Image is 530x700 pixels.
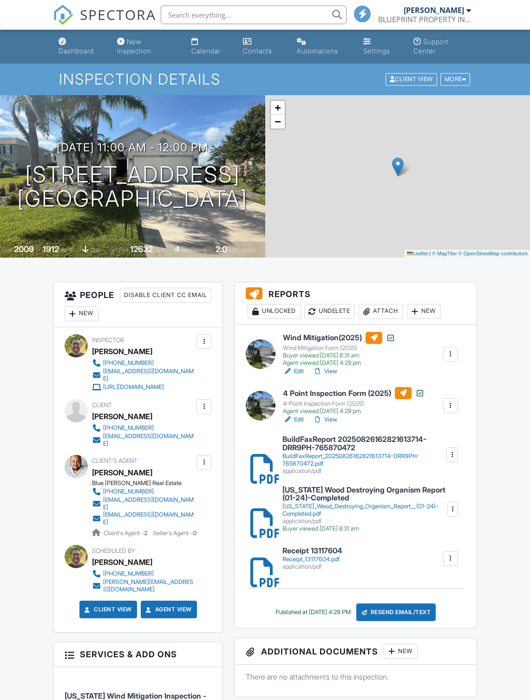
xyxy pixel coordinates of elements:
[92,423,194,433] a: [PHONE_NUMBER]
[103,433,194,447] div: [EMAIL_ADDRESS][DOMAIN_NAME]
[161,6,347,24] input: Search everything...
[283,387,425,415] a: 4 Point Inspection Form (2025) 4-Point Inspection Form (2025) Agent viewed [DATE] 4:29 pm
[246,672,465,682] p: There are no attachments to this inspection.
[103,496,194,511] div: [EMAIL_ADDRESS][DOMAIN_NAME]
[55,33,106,60] a: Dashboard
[283,387,425,399] h6: 4 Point Inspection Form (2025)
[130,244,153,254] div: 12632
[283,400,425,408] div: 4-Point Inspection Form (2025)
[92,358,194,368] a: [PHONE_NUMBER]
[104,530,149,537] span: Client's Agent -
[103,424,154,432] div: [PHONE_NUMBER]
[283,332,395,367] a: Wind Mitigation(2025) Wind Mitigation Form (2025) Buyer viewed [DATE] 8:31 am Agent viewed [DATE]...
[103,488,154,495] div: [PHONE_NUMBER]
[407,304,441,319] div: New
[53,13,156,32] a: SPECTORA
[92,555,152,569] div: [PERSON_NAME]
[59,71,471,87] h1: Inspection Details
[235,282,476,325] h3: Reports
[181,246,207,253] span: bedrooms
[407,251,428,256] a: Leaflet
[92,466,152,480] a: [PERSON_NAME]
[432,251,457,256] a: © MapTiler
[60,246,73,253] span: sq. ft.
[57,141,209,154] h3: [DATE] 11:00 am - 12:00 pm
[275,116,281,127] span: −
[313,367,337,376] a: View
[282,525,446,532] div: Buyer viewed [DATE] 8:31 am
[384,644,418,659] div: New
[103,359,154,367] div: [PHONE_NUMBER]
[53,642,222,667] h3: Services & Add ons
[92,480,202,487] div: Blue [PERSON_NAME] Real Estate
[109,246,129,253] span: Lot Size
[193,530,196,537] strong: 0
[360,33,403,60] a: Settings
[92,368,194,382] a: [EMAIL_ADDRESS][DOMAIN_NAME]
[378,15,471,24] div: BLUEPRINT PROPERTY INSPECTIONS
[297,47,338,55] div: Automations
[92,578,194,593] a: [PERSON_NAME][EMAIL_ADDRESS][DOMAIN_NAME]
[65,306,98,321] div: New
[2,246,13,253] span: Built
[103,570,154,577] div: [PHONE_NUMBER]
[282,435,445,452] h6: BuildFaxReport 20250826162821613714-DRR9PH-765870472
[282,547,342,570] a: Receipt 13117604 Receipt_13117604.pdf application/pdf
[216,244,227,254] div: 2.0
[17,162,248,212] h1: [STREET_ADDRESS] [GEOGRAPHIC_DATA]
[144,530,148,537] strong: 2
[92,433,194,447] a: [EMAIL_ADDRESS][DOMAIN_NAME]
[458,251,528,256] a: © OpenStreetMap contributors
[283,352,395,359] div: Buyer viewed [DATE] 8:31 am
[92,344,152,358] div: [PERSON_NAME]
[385,75,439,82] a: Client View
[282,486,446,533] a: [US_STATE] Wood Destroying Organism Report (01-24)-Completed [US_STATE]_Wood_Destroying_Organism_...
[113,33,180,60] a: New Inspection
[92,457,137,464] span: Client's Agent
[239,33,286,60] a: Contacts
[271,101,285,115] a: Zoom in
[191,47,221,55] div: Calendar
[80,5,156,24] span: SPECTORA
[92,547,135,554] span: Scheduled By
[117,38,151,55] div: New Inspection
[293,33,352,60] a: Automations (Basic)
[43,244,59,254] div: 1912
[103,383,164,391] div: [URL][DOMAIN_NAME]
[188,33,232,60] a: Calendar
[90,246,100,253] span: slab
[283,344,395,352] div: Wind Mitigation Form (2025)
[356,603,436,621] div: Resend Email/Text
[282,556,342,563] div: Receipt_13117604.pdf
[92,337,124,344] span: Inspector
[386,73,437,86] div: Client View
[282,453,445,467] div: BuildFaxReport_20250826162821613714-DRR9PH-765870472.pdf
[92,569,194,578] a: [PHONE_NUMBER]
[229,246,255,253] span: bathrooms
[283,408,425,415] div: Agent viewed [DATE] 4:29 pm
[103,511,194,526] div: [EMAIL_ADDRESS][DOMAIN_NAME]
[59,47,94,55] div: Dashboard
[282,435,445,475] a: BuildFaxReport 20250826162821613714-DRR9PH-765870472 BuildFaxReport_20250826162821613714-DRR9PH-7...
[53,282,222,327] h3: People
[83,605,132,614] a: Client View
[282,503,446,518] div: [US_STATE]_Wood_Destroying_Organism_Report__(01-24)-Completed.pdf
[92,382,194,392] a: [URL][DOMAIN_NAME]
[283,367,304,376] a: Edit
[282,486,446,502] h6: [US_STATE] Wood Destroying Organism Report (01-24)-Completed
[363,47,390,55] div: Settings
[282,547,342,555] h6: Receipt 13117604
[103,368,194,382] div: [EMAIL_ADDRESS][DOMAIN_NAME]
[92,496,194,511] a: [EMAIL_ADDRESS][DOMAIN_NAME]
[14,244,34,254] div: 2009
[313,415,337,424] a: View
[282,563,342,570] div: application/pdf
[92,409,152,423] div: [PERSON_NAME]
[282,518,446,525] div: application/pdf
[175,244,180,254] div: 4
[440,73,471,86] div: More
[282,467,445,475] div: application/pdf
[92,511,194,526] a: [EMAIL_ADDRESS][DOMAIN_NAME]
[120,288,211,303] div: Disable Client CC Email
